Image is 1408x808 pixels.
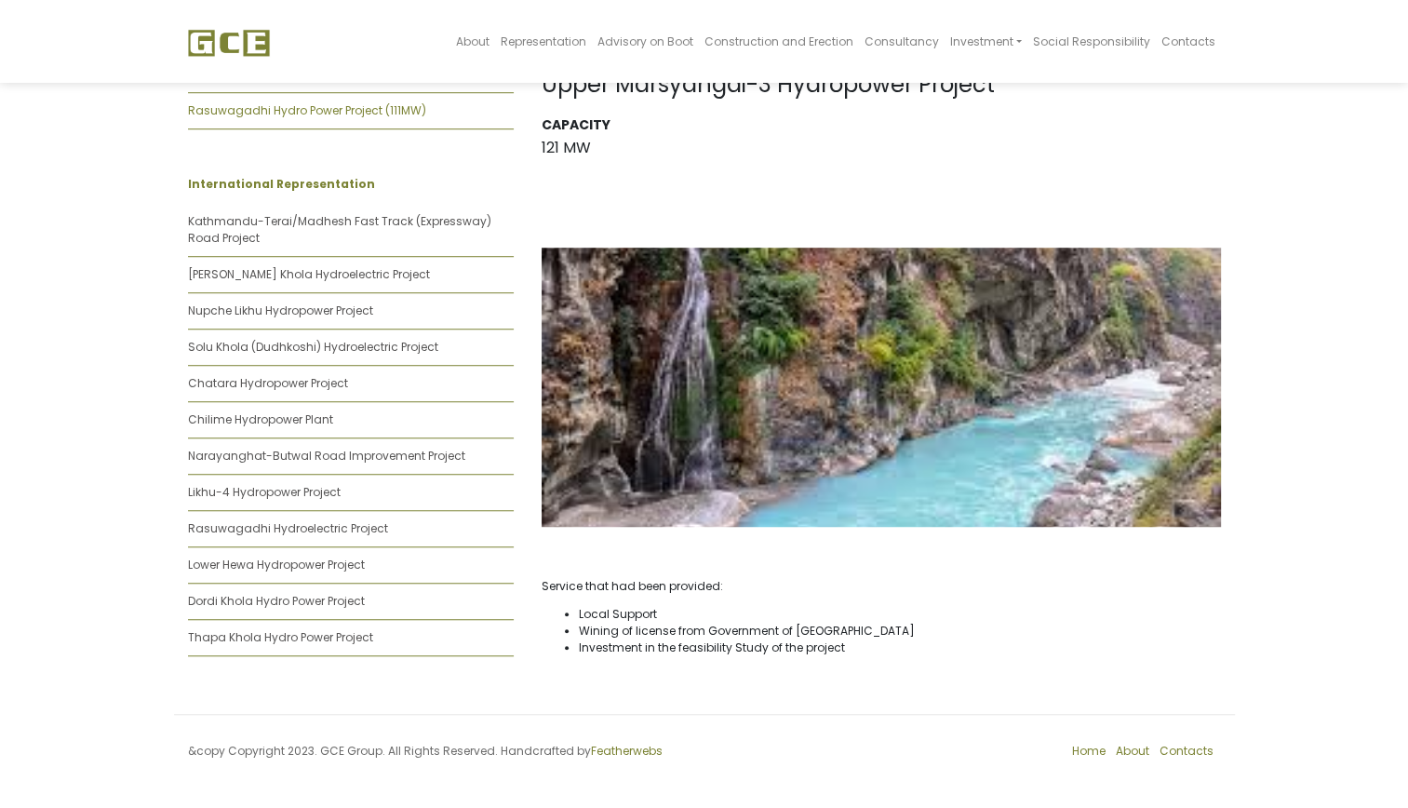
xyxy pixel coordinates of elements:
[542,139,1221,156] h3: 121 MW
[698,6,858,77] a: Construction and Erection
[579,623,1221,640] li: Wining of license from Government of [GEOGRAPHIC_DATA]
[579,606,1221,623] li: Local Support
[188,411,333,427] a: Chilime Hydropower Plant
[579,640,1221,656] li: Investment in the feasibility Study of the project
[455,34,489,49] span: About
[188,557,365,572] a: Lower Hewa Hydropower Project
[858,6,944,77] a: Consultancy
[188,375,348,391] a: Chatara Hydropower Project
[591,6,698,77] a: Advisory on Boot
[591,743,663,759] a: Featherwebs
[188,102,426,118] a: Rasuwagadhi Hydro Power Project (111MW)
[500,34,585,49] span: Representation
[188,484,341,500] a: Likhu-4 Hydropower Project
[188,213,491,246] a: Kathmandu-Terai/Madhesh Fast Track (Expressway) Road Project
[949,34,1012,49] span: Investment
[542,578,1221,595] p: Service that had been provided:
[188,448,465,464] a: Narayanghat-Butwal Road Improvement Project
[188,629,373,645] a: Thapa Khola Hydro Power Project
[174,743,704,771] div: &copy Copyright 2023. GCE Group. All Rights Reserved. Handcrafted by
[542,248,1221,527] img: Marshyangdi-River-1.jpg
[188,29,270,57] img: GCE Group
[542,117,1221,133] h3: Capacity
[188,303,373,318] a: Nupche Likhu Hydropower Project
[188,593,365,609] a: Dordi Khola Hydro Power Project
[449,6,494,77] a: About
[1033,34,1150,49] span: Social Responsibility
[188,176,514,193] p: International Representation
[1160,743,1214,759] a: Contacts
[1072,743,1106,759] a: Home
[494,6,591,77] a: Representation
[704,34,852,49] span: Construction and Erection
[188,520,388,536] a: Rasuwagadhi Hydroelectric Project
[542,72,1221,99] h1: Upper Marsyangdi-3 Hydropower Project
[1161,34,1215,49] span: Contacts
[1027,6,1156,77] a: Social Responsibility
[1116,743,1149,759] a: About
[1156,6,1221,77] a: Contacts
[188,266,430,282] a: [PERSON_NAME] Khola Hydroelectric Project
[188,339,438,355] a: Solu Khola (Dudhkoshi) Hydroelectric Project
[944,6,1026,77] a: Investment
[864,34,938,49] span: Consultancy
[597,34,692,49] span: Advisory on Boot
